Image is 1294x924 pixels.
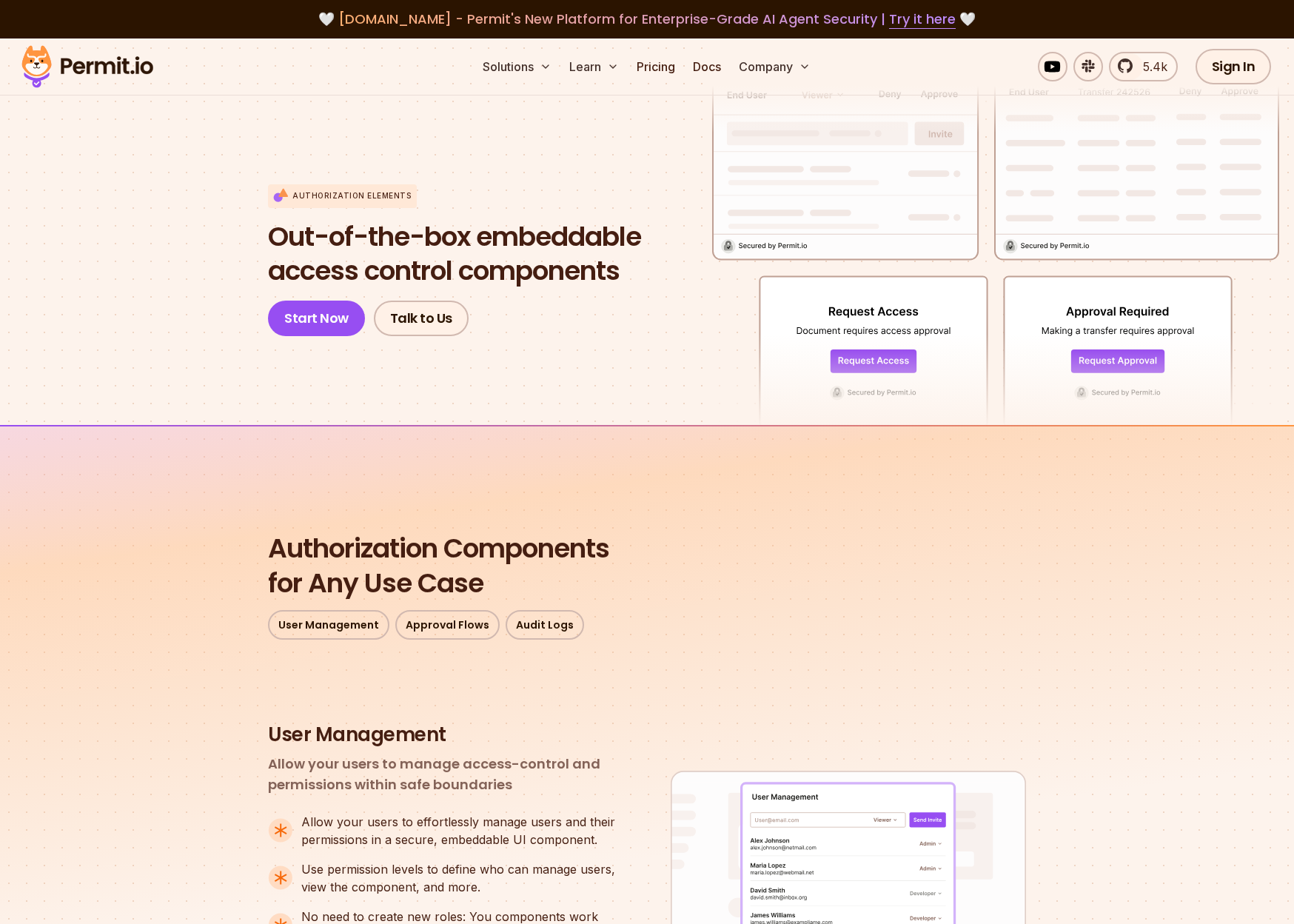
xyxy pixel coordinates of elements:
p: Authorization Elements [292,190,411,201]
a: Start Now [268,301,365,336]
a: Approval Flows [395,610,500,640]
a: Audit Logs [506,610,584,640]
a: Try it here [889,10,956,29]
a: Talk to Us [374,301,469,336]
h1: access control components [268,220,641,289]
a: Docs [687,52,727,81]
a: Pricing [631,52,681,81]
span: [DOMAIN_NAME] - Permit's New Platform for Enterprise-Grade AI Agent Security | [338,10,956,28]
a: Sign In [1196,49,1272,84]
h3: User Management [268,723,623,748]
button: Company [733,52,817,81]
span: 5.4k [1134,58,1167,76]
p: Allow your users to effortlessly manage users and their permissions in a secure, embeddable UI co... [301,813,623,848]
span: Authorization Components [268,532,1026,566]
span: Out-of-the-box embeddable [268,220,641,255]
img: Permit logo [15,41,160,92]
a: User Management [268,610,389,640]
p: Use permission levels to define who can manage users, view the component, and more. [301,860,623,896]
button: Learn [563,52,625,81]
a: 5.4k [1109,52,1178,81]
button: Solutions [477,52,557,81]
h2: for Any Use Case [268,532,1026,601]
p: Allow your users to manage access-control and permissions within safe boundaries [268,754,623,795]
div: 🤍 🤍 [36,9,1258,30]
